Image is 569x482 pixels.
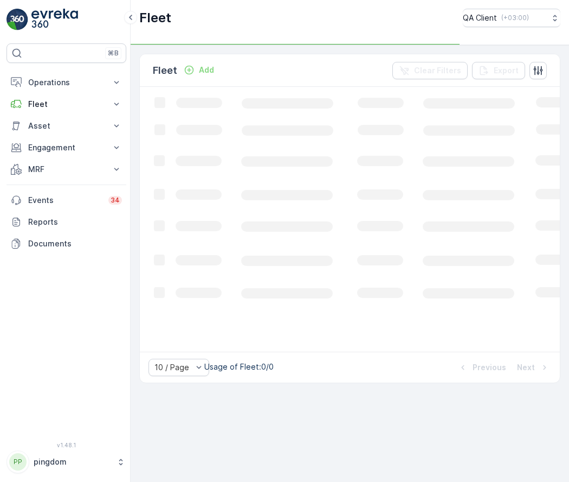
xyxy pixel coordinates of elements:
[28,195,102,206] p: Events
[517,362,535,373] p: Next
[28,142,105,153] p: Engagement
[501,14,529,22] p: ( +03:00 )
[473,362,506,373] p: Previous
[28,77,105,88] p: Operations
[414,65,461,76] p: Clear Filters
[456,361,507,374] button: Previous
[28,99,105,110] p: Fleet
[7,233,126,255] a: Documents
[153,63,177,78] p: Fleet
[111,196,120,205] p: 34
[7,189,126,211] a: Events34
[108,49,119,58] p: ⌘B
[494,65,519,76] p: Export
[7,158,126,180] button: MRF
[31,9,78,30] img: logo_light-DOdMpM7g.png
[7,115,126,137] button: Asset
[199,65,214,75] p: Add
[463,12,497,23] p: QA Client
[28,238,122,249] p: Documents
[204,361,274,372] p: Usage of Fleet : 0/0
[28,120,105,131] p: Asset
[392,62,468,79] button: Clear Filters
[516,361,551,374] button: Next
[34,456,111,467] p: pingdom
[472,62,525,79] button: Export
[139,9,171,27] p: Fleet
[7,9,28,30] img: logo
[7,451,126,473] button: PPpingdom
[7,211,126,233] a: Reports
[7,137,126,158] button: Engagement
[7,93,126,115] button: Fleet
[7,72,126,93] button: Operations
[28,164,105,175] p: MRF
[28,217,122,227] p: Reports
[9,453,27,471] div: PP
[7,442,126,448] span: v 1.48.1
[463,9,560,27] button: QA Client(+03:00)
[179,64,218,77] button: Add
